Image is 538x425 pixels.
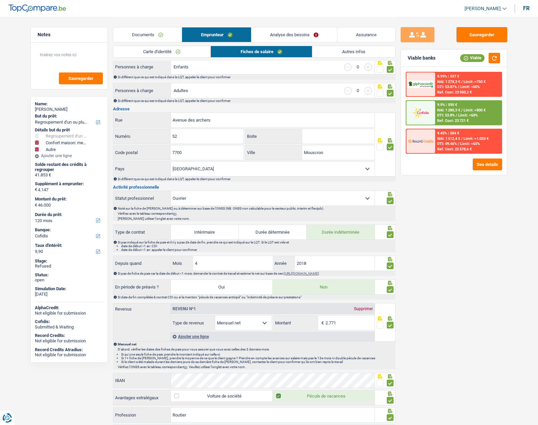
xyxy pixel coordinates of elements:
h5: Notes [38,32,101,38]
div: Si différent que ce qui est indiqué dans le LQT, appeler le client pour confirmer [118,177,395,181]
li: date de début >1 an: CDI [121,244,395,248]
label: Taux d'intérêt: [35,243,102,248]
div: Solde restant des crédits à regrouper [35,162,104,172]
span: Limit: <65% [460,142,480,146]
div: Ref. Cost: 23 721 € [437,119,469,123]
label: Supplément à emprunter: [35,181,102,187]
label: Ville [245,145,302,160]
div: Record Credits: [35,333,104,338]
li: Si qu'une seule fiche de paie: prendre le montant indiqué sur celle-ci [121,353,395,356]
label: Pays [113,162,171,176]
span: € [318,316,326,330]
span: Limit: <60% [460,85,480,89]
span: / [458,142,459,146]
label: Revenus [113,303,171,311]
h3: Adresse [113,107,396,111]
label: Avantages extralégaux [113,392,171,403]
div: Ajouter une ligne [171,332,375,341]
a: [URL][DOMAIN_NAME] [284,272,319,275]
div: Si pas indiqué sur la fiche de paie et il n'y a pas de date de fin, prendre ce qui est indiqué su... [118,240,395,252]
label: Durée déterminée [239,225,307,239]
label: Type de revenus [171,316,215,330]
span: / [461,108,463,112]
span: Limit: >750 € [464,80,486,84]
label: Numéro [113,129,171,144]
div: 9.99% | 597 € [437,74,459,79]
span: / [461,80,463,84]
div: [DATE] [35,292,104,297]
label: Voiture de société [171,390,273,401]
div: 41.853 € [35,172,104,178]
label: Pécule de vacances [273,390,375,401]
a: Emprunteur [182,27,251,42]
span: DTI: 49.46% [437,142,457,146]
label: Durée indéterminée [307,225,375,239]
div: fr [523,5,530,12]
span: / [458,85,459,89]
label: IBAN [113,373,171,388]
div: Supprimer [352,307,375,311]
div: Si date de fin complétée & contrat CDI ou si la mention "pécule de vacances anticipé" ou "indemni... [118,295,395,299]
label: En période de préavis ? [113,282,171,293]
span: € [35,187,37,192]
div: Submitted & Waiting [35,324,104,330]
img: Cofidis [408,106,433,119]
span: DTI: 53.87% [437,85,457,89]
a: Carte d'identité [113,46,210,57]
button: See details [473,158,502,170]
div: 9.9% | 595 € [437,103,457,107]
div: Si différent que ce qui est indiqué dans le LQT, appeler le client pour confirmer [118,99,395,103]
label: Intérimaire [171,225,239,239]
div: Not eligible for submission [35,352,104,358]
span: Limit: >800 € [464,108,486,112]
div: Viable banks [408,55,435,61]
p: Noté sur la fiche de [PERSON_NAME] ou à déterminer sur base de l'ONSS (NB. ONSS non calculable po... [118,207,395,210]
div: 9.45% | 584 € [437,131,459,135]
label: Montant du prêt: [35,196,102,202]
div: Si différent que ce qui est indiqué dans le LQT, appeler le client pour confirmer [118,75,395,79]
label: Adultes [174,88,188,93]
span: NAI: 1 278,3 € [437,80,460,84]
div: Stage: [35,258,104,264]
span: NAI: 1 280,3 € [437,108,460,112]
label: Banque: [35,227,102,233]
button: Sauvegarder [59,72,103,84]
label: Profession [113,408,171,422]
label: Statut professionnel [113,191,171,206]
span: Sauvegarder [68,76,93,81]
label: Personnes à charge [113,60,171,74]
button: Sauvegarder [456,27,507,42]
div: Name: [35,101,104,107]
label: Personnes à charge [113,83,171,98]
span: Limit: >1.033 € [464,136,489,141]
p: [PERSON_NAME] utiliser l'onglet avec votre nom. [118,217,395,220]
div: 0 [355,65,361,69]
div: 0 [355,88,361,93]
span: € [35,203,37,208]
label: Montant [273,316,318,330]
a: ici [173,212,176,215]
a: [PERSON_NAME] [459,3,507,14]
a: ici [184,365,187,369]
span: Limit: <60% [458,113,478,118]
h3: Activité professionnelle [113,185,396,189]
label: But du prêt: [35,113,102,119]
span: [PERSON_NAME] [465,6,501,12]
li: Si 1+ fiche de [PERSON_NAME], prendre la moyenne de ce que le client gagne !! Prendre en compte l... [121,356,395,360]
div: Si pas de fiche de paie car la date de début <1 mois: demander le contrat de travail et estimer l... [118,272,395,275]
div: Not eligible for submission [35,311,104,316]
li: Si le client a été malade durant les derniers jours de sa dernière fiche de [PERSON_NAME], contac... [121,360,395,364]
label: Mois [171,256,193,271]
span: / [456,113,457,118]
span: / [461,136,463,141]
input: AAAA [295,256,375,271]
label: Durée du prêt: [35,212,102,217]
span: DTI: 53.8% [437,113,455,118]
a: Autres infos [312,46,395,57]
div: Refused [35,263,104,269]
span: NAI: 1 512,4 € [437,136,460,141]
div: Détails but du prêt [35,127,104,133]
a: Documents [113,27,182,42]
img: TopCompare Logo [8,4,66,13]
a: Analyse des besoins [251,27,337,42]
